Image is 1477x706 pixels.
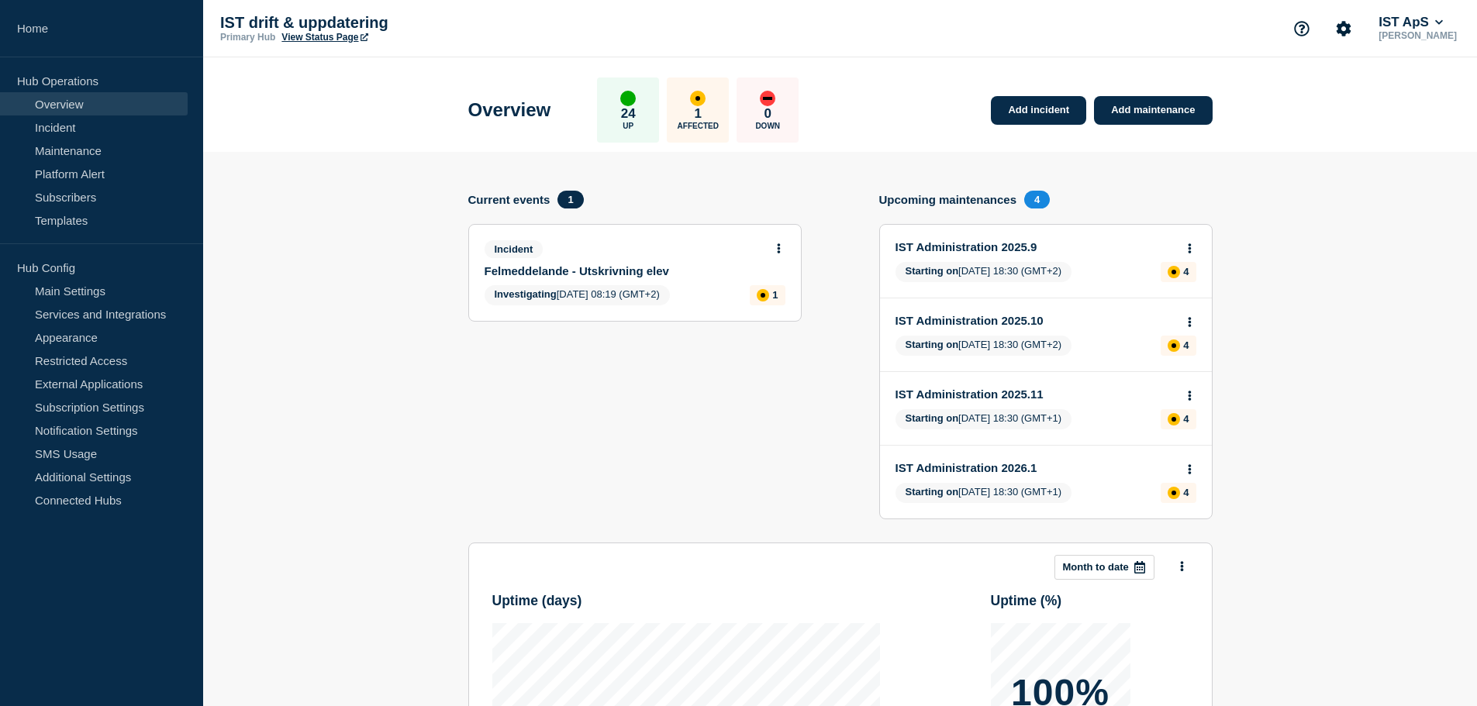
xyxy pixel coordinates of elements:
[1327,12,1360,45] button: Account settings
[896,336,1072,356] span: [DATE] 18:30 (GMT+2)
[1375,15,1446,30] button: IST ApS
[1054,555,1154,580] button: Month to date
[468,99,551,121] h1: Overview
[495,288,557,300] span: Investigating
[896,262,1072,282] span: [DATE] 18:30 (GMT+2)
[991,96,1086,125] a: Add incident
[1024,191,1050,208] span: 4
[760,91,775,106] div: down
[1375,30,1460,41] p: [PERSON_NAME]
[1168,413,1180,425] div: affected
[991,593,1062,609] h3: Uptime ( % )
[906,412,959,424] span: Starting on
[1183,339,1189,351] p: 4
[1168,339,1180,352] div: affected
[906,486,959,498] span: Starting on
[1063,561,1129,573] p: Month to date
[492,593,582,609] h3: Uptime ( days )
[906,339,959,350] span: Starting on
[695,106,702,122] p: 1
[485,285,670,305] span: [DATE] 08:19 (GMT+2)
[1183,266,1189,277] p: 4
[557,191,583,208] span: 1
[220,32,275,43] p: Primary Hub
[764,106,771,122] p: 0
[896,314,1175,327] a: IST Administration 2025.10
[690,91,706,106] div: affected
[1094,96,1212,125] a: Add maintenance
[220,14,530,32] p: IST drift & uppdatering
[896,461,1175,474] a: IST Administration 2026.1
[757,289,769,301] div: affected
[1183,487,1189,498] p: 4
[468,193,550,206] h4: Current events
[896,240,1175,253] a: IST Administration 2025.9
[678,122,719,130] p: Affected
[896,409,1072,429] span: [DATE] 18:30 (GMT+1)
[772,289,778,301] p: 1
[906,265,959,277] span: Starting on
[1168,266,1180,278] div: affected
[896,483,1072,503] span: [DATE] 18:30 (GMT+1)
[623,122,633,130] p: Up
[879,193,1017,206] h4: Upcoming maintenances
[621,106,636,122] p: 24
[1168,487,1180,499] div: affected
[1285,12,1318,45] button: Support
[620,91,636,106] div: up
[281,32,368,43] a: View Status Page
[896,387,1175,401] a: IST Administration 2025.11
[755,122,780,130] p: Down
[485,264,764,277] a: Felmeddelande - Utskrivning elev
[485,240,544,258] span: Incident
[1183,413,1189,425] p: 4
